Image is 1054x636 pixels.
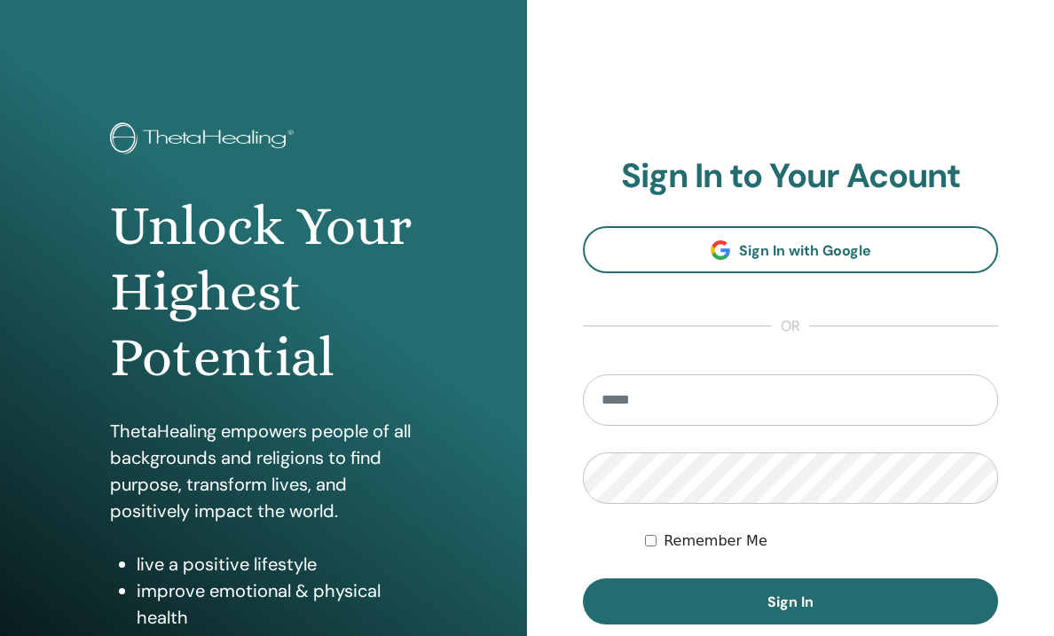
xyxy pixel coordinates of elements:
[583,226,998,273] a: Sign In with Google
[767,593,814,611] span: Sign In
[583,578,998,624] button: Sign In
[739,241,871,260] span: Sign In with Google
[137,577,417,631] li: improve emotional & physical health
[110,418,417,524] p: ThetaHealing empowers people of all backgrounds and religions to find purpose, transform lives, a...
[110,193,417,391] h1: Unlock Your Highest Potential
[137,551,417,577] li: live a positive lifestyle
[645,530,998,552] div: Keep me authenticated indefinitely or until I manually logout
[583,156,998,197] h2: Sign In to Your Acount
[772,316,809,337] span: or
[664,530,767,552] label: Remember Me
